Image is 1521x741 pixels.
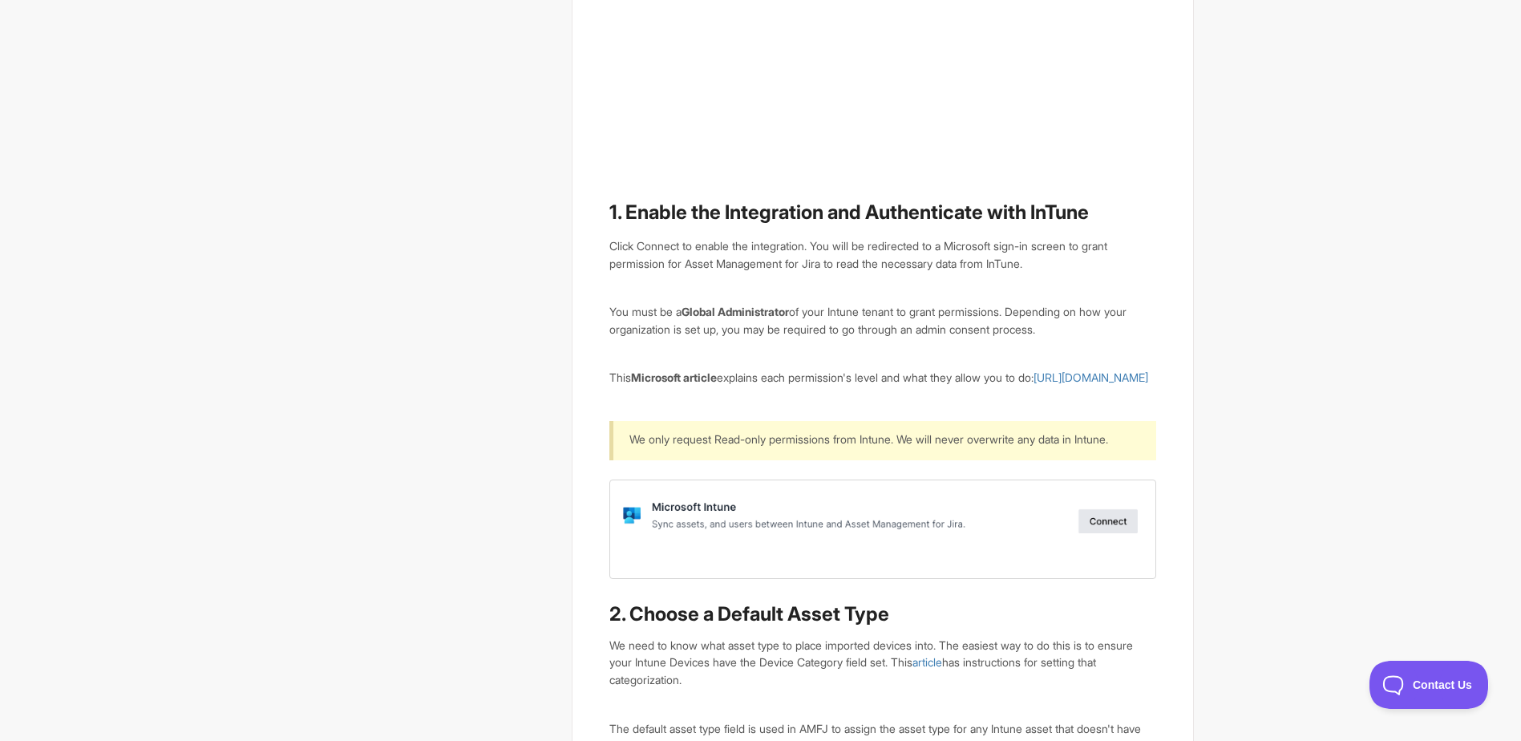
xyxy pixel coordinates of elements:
img: file-GFTLHMNMdG.png [609,480,1155,579]
p: We only request Read-only permissions from Intune. We will never overwrite any data in Intune. [629,431,1135,448]
p: This explains each permission's level and what they allow you to do: [609,369,1155,387]
b: Global Administrator [682,305,789,318]
h2: 2. Choose a Default Asset Type [609,601,1155,627]
p: We need to know what asset type to place imported devices into. The easiest way to do this is to ... [609,637,1155,689]
a: article [912,655,942,669]
a: [URL][DOMAIN_NAME] [1034,370,1148,384]
iframe: Toggle Customer Support [1369,661,1489,709]
p: You must be a of your Intune tenant to grant permissions. Depending on how your organization is s... [609,303,1155,338]
b: Microsoft article [631,370,717,384]
h2: 1. Enable the Integration and Authenticate with InTune [609,200,1155,225]
div: Click Connect to enable the integration. You will be redirected to a Microsoft sign-in screen to ... [609,237,1155,272]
